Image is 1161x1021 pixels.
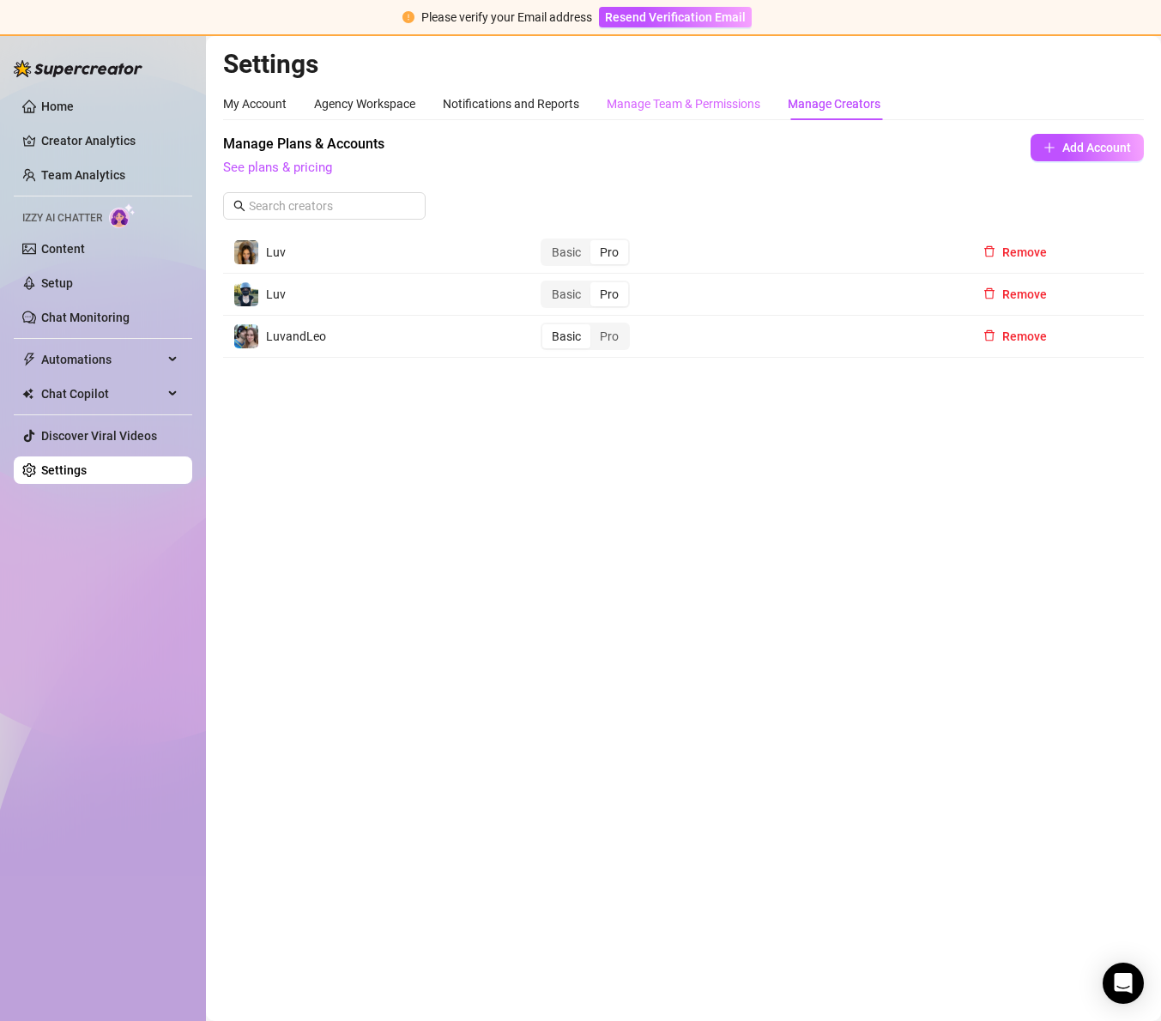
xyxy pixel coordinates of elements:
[788,94,880,113] div: Manage Creators
[1062,141,1131,154] span: Add Account
[22,388,33,400] img: Chat Copilot
[41,276,73,290] a: Setup
[234,282,258,306] img: Luv
[1031,134,1144,161] button: Add Account
[1043,142,1055,154] span: plus
[599,7,752,27] button: Resend Verification Email
[14,60,142,77] img: logo-BBDzfeDw.svg
[443,94,579,113] div: Notifications and Reports
[234,324,258,348] img: LuvandLeo‍️
[41,311,130,324] a: Chat Monitoring
[234,240,258,264] img: Luv
[223,48,1144,81] h2: Settings
[542,240,590,264] div: Basic
[41,380,163,408] span: Chat Copilot
[970,239,1061,266] button: Remove
[421,8,592,27] div: Please verify your Email address
[590,324,628,348] div: Pro
[542,282,590,306] div: Basic
[1002,245,1047,259] span: Remove
[970,323,1061,350] button: Remove
[402,11,414,23] span: exclamation-circle
[970,281,1061,308] button: Remove
[983,287,995,299] span: delete
[1002,329,1047,343] span: Remove
[223,134,914,154] span: Manage Plans & Accounts
[249,196,402,215] input: Search creators
[233,200,245,212] span: search
[41,346,163,373] span: Automations
[41,127,178,154] a: Creator Analytics
[590,240,628,264] div: Pro
[266,245,286,259] span: Luv
[22,353,36,366] span: thunderbolt
[223,94,287,113] div: My Account
[266,329,326,343] span: LuvandLeo‍️
[542,324,590,348] div: Basic
[1002,287,1047,301] span: Remove
[109,203,136,228] img: AI Chatter
[607,94,760,113] div: Manage Team & Permissions
[541,281,630,308] div: segmented control
[314,94,415,113] div: Agency Workspace
[22,210,102,227] span: Izzy AI Chatter
[983,245,995,257] span: delete
[41,463,87,477] a: Settings
[541,323,630,350] div: segmented control
[590,282,628,306] div: Pro
[541,239,630,266] div: segmented control
[41,168,125,182] a: Team Analytics
[41,429,157,443] a: Discover Viral Videos
[41,242,85,256] a: Content
[1103,963,1144,1004] div: Open Intercom Messenger
[223,160,332,175] a: See plans & pricing
[266,287,286,301] span: Luv
[983,329,995,341] span: delete
[605,10,746,24] span: Resend Verification Email
[41,100,74,113] a: Home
